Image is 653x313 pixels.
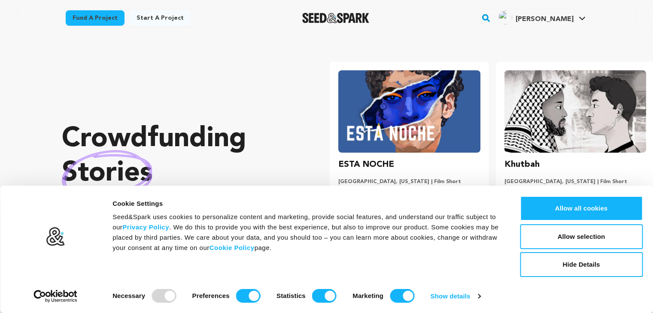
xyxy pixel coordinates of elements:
[122,223,169,231] a: Privacy Policy
[302,13,370,23] a: Seed&Spark Homepage
[504,158,540,172] h3: Khutbah
[504,70,646,153] img: Khutbah image
[46,227,65,247] img: logo
[18,290,93,303] a: Usercentrics Cookiebot - opens in a new window
[62,150,152,197] img: hand sketched image
[516,16,574,23] span: [PERSON_NAME]
[431,290,480,303] a: Show details
[520,224,643,249] button: Allow selection
[276,292,306,299] strong: Statistics
[338,70,480,153] img: ESTA NOCHE image
[130,10,191,26] a: Start a project
[302,13,370,23] img: Seed&Spark Logo Dark Mode
[210,244,255,251] a: Cookie Policy
[112,199,501,209] div: Cookie Settings
[520,252,643,277] button: Hide Details
[338,158,394,172] h3: ESTA NOCHE
[504,178,646,185] p: [GEOGRAPHIC_DATA], [US_STATE] | Film Short
[112,292,145,299] strong: Necessary
[192,292,230,299] strong: Preferences
[498,11,512,24] img: ACg8ocJF8CWDz2vRnv9aZyNT-X5VixYelPYbMsp04BsbSkXbhqQjGQ=s96-c
[112,212,501,253] div: Seed&Spark uses cookies to personalize content and marketing, provide social features, and unders...
[520,196,643,221] button: Allow all cookies
[62,122,295,225] p: Crowdfunding that .
[498,11,574,24] div: vd c.'s Profile
[497,9,587,24] a: vd c.'s Profile
[66,10,125,26] a: Fund a project
[497,9,587,27] span: vd c.'s Profile
[352,292,383,299] strong: Marketing
[338,178,480,185] p: [GEOGRAPHIC_DATA], [US_STATE] | Film Short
